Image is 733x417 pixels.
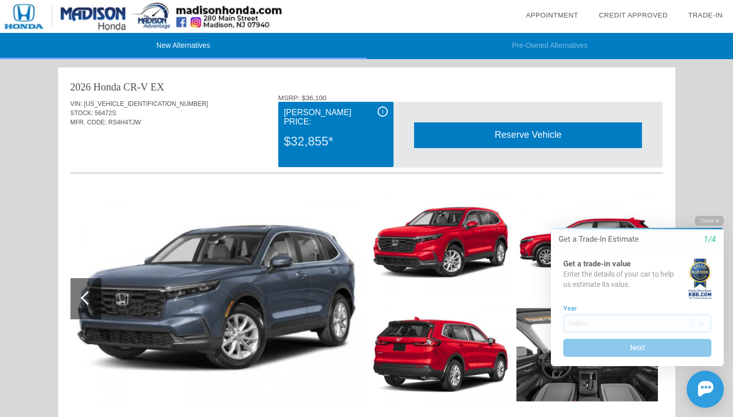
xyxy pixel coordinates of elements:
[516,190,658,296] img: image.aspx
[284,106,388,128] div: [PERSON_NAME] Price:
[516,302,658,408] img: image.aspx
[414,122,642,148] div: Reserve Vehicle
[70,119,107,126] span: MFR. CODE:
[599,11,668,19] a: Credit Approved
[370,302,511,408] img: image.aspx
[70,190,362,408] img: image.aspx
[151,80,165,94] div: EX
[95,110,116,117] span: 56472S
[70,80,148,94] div: 2026 Honda CR-V
[70,142,663,159] div: Quoted on [DATE] 10:57:39 PM
[529,207,733,417] iframe: Chat Assistance
[70,100,82,107] span: VIN:
[84,100,208,107] span: [US_VEHICLE_IDENTIFICATION_NUMBER]
[109,119,141,126] span: RS4H4TJW
[370,190,511,296] img: image.aspx
[378,106,388,117] div: i
[70,110,93,117] span: STOCK:
[284,128,388,155] div: $32,855*
[688,11,723,19] a: Trade-In
[526,11,578,19] a: Appointment
[278,94,663,102] div: MSRP: $36,100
